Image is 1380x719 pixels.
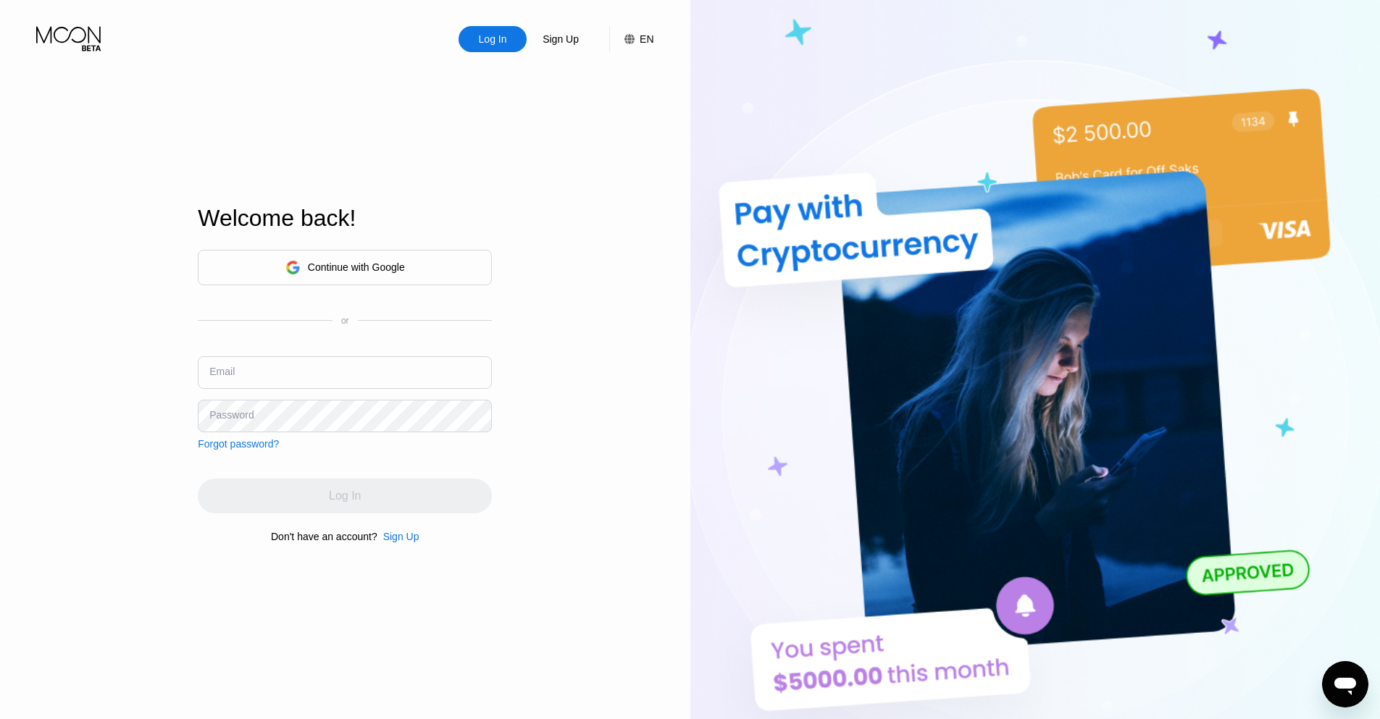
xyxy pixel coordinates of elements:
div: Forgot password? [198,438,279,450]
div: EN [609,26,653,52]
div: Log In [477,32,509,46]
div: Welcome back! [198,205,492,232]
div: Continue with Google [198,250,492,285]
div: or [341,316,349,326]
div: Continue with Google [308,261,405,273]
div: Sign Up [383,531,419,542]
div: Don't have an account? [271,531,377,542]
div: Email [209,366,235,377]
div: Password [209,409,254,421]
iframe: Button to launch messaging window [1322,661,1368,707]
div: Sign Up [541,32,580,46]
div: EN [640,33,653,45]
div: Sign Up [527,26,595,52]
div: Sign Up [377,531,419,542]
div: Log In [459,26,527,52]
